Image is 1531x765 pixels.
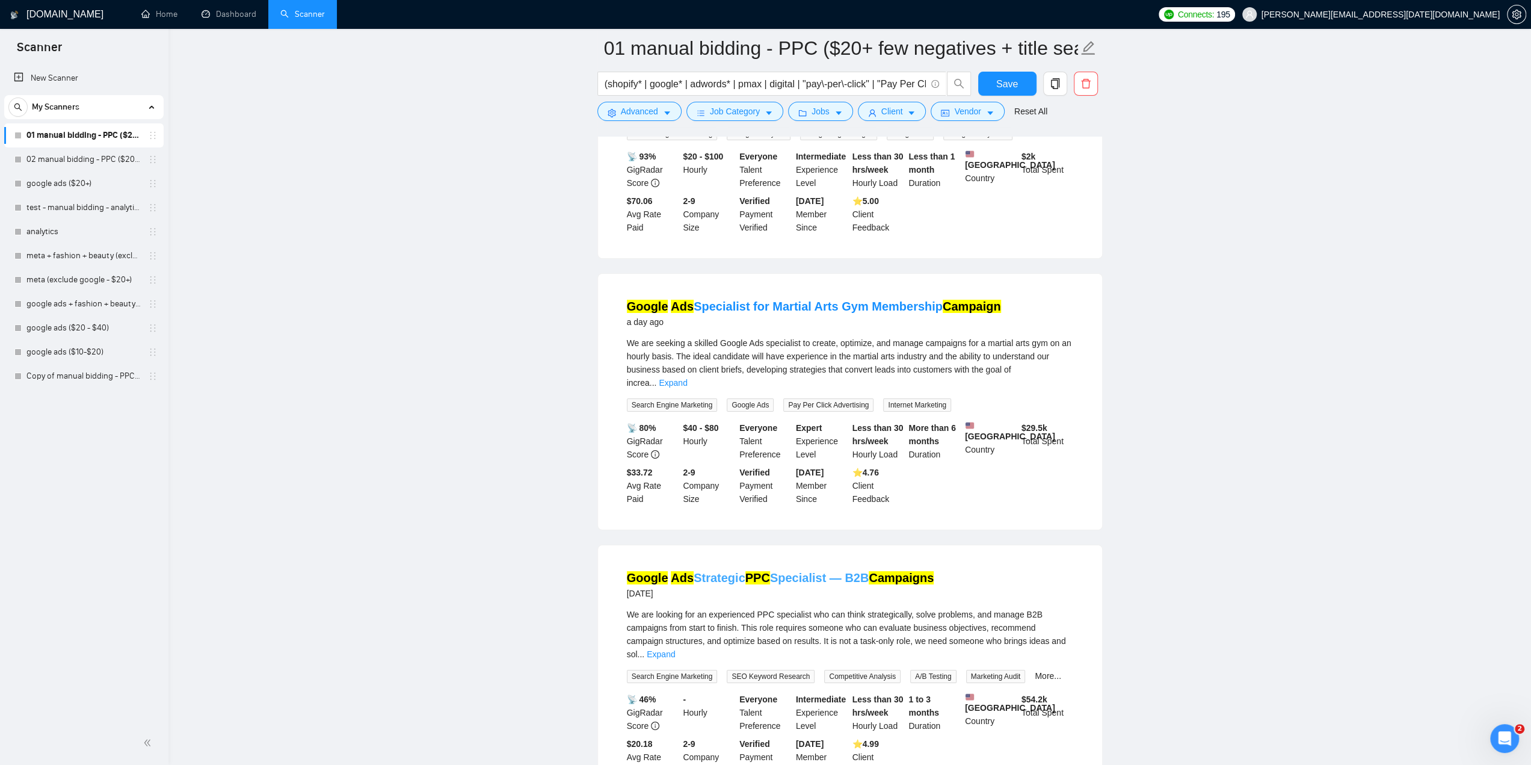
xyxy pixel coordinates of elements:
div: Hourly [680,693,737,732]
div: Payment Verified [737,466,793,506]
b: [GEOGRAPHIC_DATA] [965,150,1055,170]
span: caret-down [907,108,916,117]
span: Save [996,76,1018,91]
b: $ 29.5k [1021,423,1047,433]
b: $20.18 [627,739,653,749]
b: Expert [796,423,822,433]
a: google ads ($10-$20) [26,340,141,364]
span: Search Engine Marketing [627,670,718,683]
a: searchScanner [280,9,325,19]
b: Everyone [739,695,777,704]
iframe: Intercom live chat [1490,724,1519,753]
span: info-circle [931,80,939,88]
b: 📡 80% [627,423,656,433]
a: analytics [26,220,141,244]
button: search [947,72,971,96]
b: Intermediate [796,152,846,161]
mark: Campaigns [869,571,934,584]
div: Experience Level [793,421,850,461]
a: test - manual bidding - analytics (no negatives) [26,196,141,220]
span: Client [881,105,903,118]
span: search [947,78,970,89]
a: google ads ($20+) [26,172,141,196]
div: Talent Preference [737,150,793,190]
a: 02 manual bidding - PPC ($20+ few negatives + full search) [26,147,141,172]
div: GigRadar Score [624,693,681,732]
span: setting [608,108,616,117]
mark: Campaign [943,300,1001,313]
button: delete [1074,72,1098,96]
span: holder [148,179,158,188]
span: holder [148,371,158,381]
a: homeHome [141,9,177,19]
button: setting [1507,5,1526,24]
span: delete [1074,78,1097,89]
span: caret-down [663,108,671,117]
a: 01 manual bidding - PPC ($20+ few negatives + title search) [26,123,141,147]
b: Verified [739,196,770,206]
div: GigRadar Score [624,150,681,190]
div: Total Spent [1019,421,1076,461]
div: Payment Verified [737,194,793,234]
a: Reset All [1014,105,1047,118]
b: Less than 30 hrs/week [852,695,904,717]
div: Hourly [680,421,737,461]
b: Less than 30 hrs/week [852,423,904,446]
span: A/B Testing [910,670,956,683]
button: userClientcaret-down [858,102,926,121]
button: settingAdvancedcaret-down [597,102,682,121]
span: info-circle [651,179,659,187]
div: Talent Preference [737,693,793,732]
div: Duration [906,421,963,461]
span: info-circle [651,450,659,459]
b: [DATE] [796,468,824,477]
b: - [683,695,686,704]
div: Country [963,421,1019,461]
b: 📡 93% [627,152,656,161]
b: 2-9 [683,196,695,206]
div: GigRadar Score [624,421,681,461]
button: Save [978,72,1037,96]
a: Google AdsStrategicPPCSpecialist — B2BCampaigns [627,571,934,584]
span: Advanced [621,105,658,118]
div: Country [963,150,1019,190]
b: [GEOGRAPHIC_DATA] [965,693,1055,713]
b: Everyone [739,152,777,161]
b: $70.06 [627,196,653,206]
mark: PPC [745,571,770,584]
span: holder [148,299,158,309]
b: ⭐️ 5.00 [852,196,879,206]
div: Talent Preference [737,421,793,461]
mark: Google [627,571,668,584]
span: Job Category [710,105,760,118]
span: info-circle [651,722,659,730]
img: 🇺🇸 [966,693,974,701]
b: 1 to 3 months [908,695,939,717]
b: $40 - $80 [683,423,718,433]
button: folderJobscaret-down [788,102,853,121]
b: Verified [739,468,770,477]
b: 📡 46% [627,695,656,704]
img: 🇺🇸 [966,421,974,430]
b: Everyone [739,423,777,433]
button: copy [1043,72,1067,96]
b: Verified [739,739,770,749]
b: 2-9 [683,739,695,749]
b: More than 6 months [908,423,956,446]
span: caret-down [986,108,994,117]
div: Avg Rate Paid [624,194,681,234]
div: Company Size [680,466,737,506]
span: double-left [143,737,155,749]
span: holder [148,347,158,357]
mark: Ads [671,571,694,584]
span: Competitive Analysis [824,670,901,683]
span: Marketing Audit [966,670,1026,683]
a: meta + fashion + beauty (exclude google - $20+) [26,244,141,268]
span: Jobs [812,105,830,118]
mark: Ads [671,300,694,313]
b: Less than 30 hrs/week [852,152,904,175]
a: meta (exclude google - $20+) [26,268,141,292]
button: idcardVendorcaret-down [931,102,1004,121]
b: $ 2k [1021,152,1035,161]
b: 2-9 [683,468,695,477]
